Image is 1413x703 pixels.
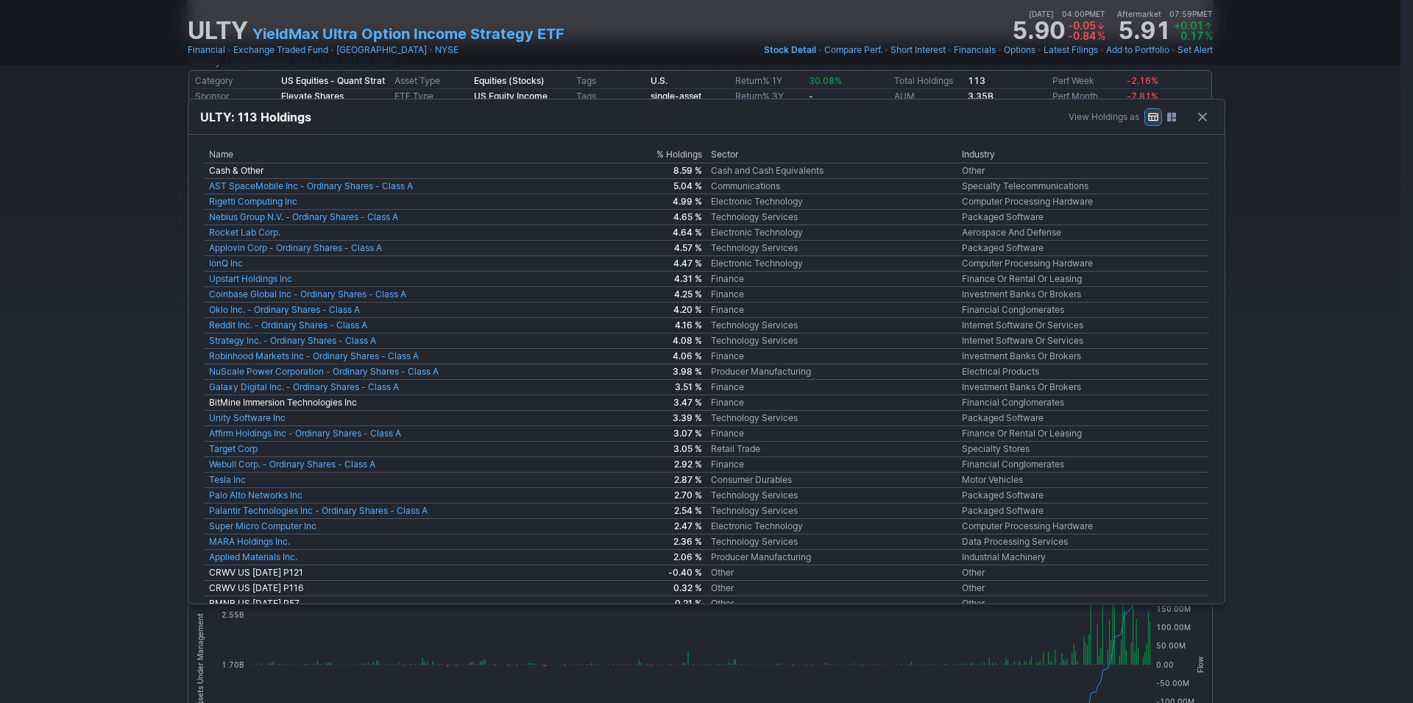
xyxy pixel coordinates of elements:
[539,473,706,488] td: 2.87 %
[957,210,1208,225] td: Packaged Software
[957,349,1208,364] td: Investment Banks Or Brokers
[539,364,706,380] td: 3.98 %
[539,303,706,318] td: 4.20 %
[205,163,539,179] td: Cash & Other
[209,428,401,439] a: Affirm Holdings Inc - Ordinary Shares - Class A
[957,241,1208,256] td: Packaged Software
[957,272,1208,287] td: Finance Or Rental Or Leasing
[539,194,706,210] td: 4.99 %
[539,163,706,179] td: 8.59 %
[706,473,957,488] td: Consumer Durables
[957,504,1208,519] td: Packaged Software
[957,519,1208,534] td: Computer Processing Hardware
[539,411,706,426] td: 3.39 %
[957,596,1208,612] td: Other
[539,395,706,411] td: 3.47 %
[957,488,1208,504] td: Packaged Software
[200,109,311,125] h4: ULTY: 113 Holdings
[957,256,1208,272] td: Computer Processing Hardware
[539,349,706,364] td: 4.06 %
[209,196,297,207] a: Rigetti Computing Inc
[539,457,706,473] td: 2.92 %
[539,225,706,241] td: 4.64 %
[706,395,957,411] td: Finance
[706,411,957,426] td: Technology Services
[706,318,957,333] td: Technology Services
[706,504,957,519] td: Technology Services
[539,426,706,442] td: 3.07 %
[957,550,1208,565] td: Industrial Machinery
[706,241,957,256] td: Technology Services
[1069,110,1139,124] label: View Holdings as
[205,146,539,163] th: Name
[539,519,706,534] td: 2.47 %
[209,211,398,222] a: Nebius Group N.V. - Ordinary Shares - Class A
[209,381,399,392] a: Galaxy Digital Inc. - Ordinary Shares - Class A
[957,364,1208,380] td: Electrical Products
[209,536,290,547] a: MARA Holdings Inc.
[209,520,316,531] a: Super Micro Computer Inc
[209,551,297,562] a: Applied Materials Inc.
[957,473,1208,488] td: Motor Vehicles
[539,581,706,596] td: 0.32 %
[539,488,706,504] td: 2.70 %
[209,443,258,454] a: Target Corp
[539,272,706,287] td: 4.31 %
[706,364,957,380] td: Producer Manufacturing
[209,289,406,300] a: Coinbase Global Inc - Ordinary Shares - Class A
[706,146,957,163] th: Sector
[209,412,286,423] a: Unity Software Inc
[706,457,957,473] td: Finance
[205,596,539,612] td: BMNR US [DATE] P57
[706,442,957,457] td: Retail Trade
[957,318,1208,333] td: Internet Software Or Services
[706,303,957,318] td: Finance
[957,411,1208,426] td: Packaged Software
[209,490,302,501] a: Palo Alto Networks Inc
[957,534,1208,550] td: Data Processing Services
[706,210,957,225] td: Technology Services
[706,426,957,442] td: Finance
[706,488,957,504] td: Technology Services
[209,335,376,346] a: Strategy Inc. - Ordinary Shares - Class A
[209,474,246,485] a: Tesla Inc
[706,380,957,395] td: Finance
[539,287,706,303] td: 4.25 %
[539,565,706,581] td: -0.40 %
[706,272,957,287] td: Finance
[706,519,957,534] td: Electronic Technology
[957,426,1208,442] td: Finance Or Rental Or Leasing
[209,505,428,516] a: Palantir Technologies Inc - Ordinary Shares - Class A
[957,287,1208,303] td: Investment Banks Or Brokers
[957,565,1208,581] td: Other
[209,304,360,315] a: Oklo Inc. - Ordinary Shares - Class A
[706,287,957,303] td: Finance
[706,333,957,349] td: Technology Services
[539,256,706,272] td: 4.47 %
[957,303,1208,318] td: Financial Conglomerates
[957,581,1208,596] td: Other
[539,146,706,163] th: % Holdings
[706,581,957,596] td: Other
[539,179,706,194] td: 5.04 %
[539,442,706,457] td: 3.05 %
[209,242,382,253] a: Applovin Corp - Ordinary Shares - Class A
[706,225,957,241] td: Electronic Technology
[957,225,1208,241] td: Aerospace And Defense
[539,333,706,349] td: 4.08 %
[209,227,280,238] a: Rocket Lab Corp.
[957,395,1208,411] td: Financial Conglomerates
[539,596,706,612] td: 0.21 %
[957,442,1208,457] td: Specialty Stores
[209,350,419,361] a: Robinhood Markets Inc - Ordinary Shares - Class A
[957,457,1208,473] td: Financial Conglomerates
[539,534,706,550] td: 2.36 %
[539,380,706,395] td: 3.51 %
[706,194,957,210] td: Electronic Technology
[957,333,1208,349] td: Internet Software Or Services
[539,550,706,565] td: 2.06 %
[209,273,292,284] a: Upstart Holdings Inc
[539,241,706,256] td: 4.57 %
[706,534,957,550] td: Technology Services
[539,504,706,519] td: 2.54 %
